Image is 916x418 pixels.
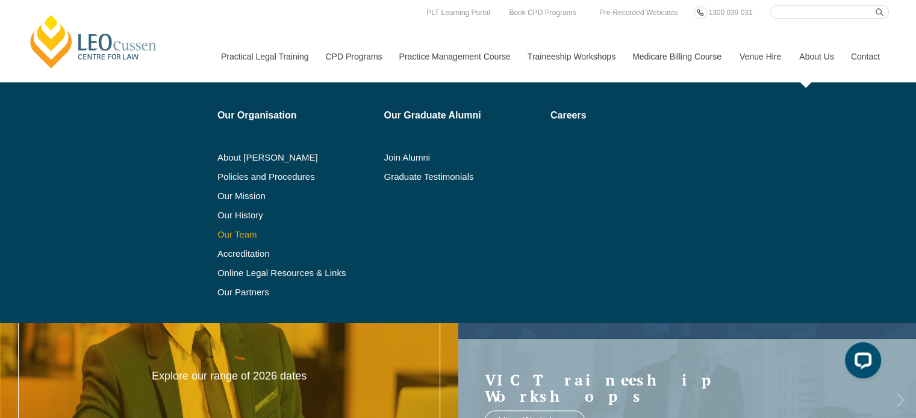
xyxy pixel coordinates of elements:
[27,13,160,70] a: [PERSON_NAME] Centre for Law
[731,31,790,82] a: Venue Hire
[790,31,842,82] a: About Us
[217,211,376,220] a: Our History
[506,6,579,19] a: Book CPD Programs
[485,371,866,404] a: VIC Traineeship Workshops
[596,6,681,19] a: Pre-Recorded Webcasts
[217,191,346,201] a: Our Mission
[705,6,755,19] a: 1300 039 031
[842,31,889,82] a: Contact
[390,31,519,82] a: Practice Management Course
[384,172,542,182] a: Graduate Testimonials
[519,31,623,82] a: Traineeship Workshops
[217,230,376,239] a: Our Team
[423,6,493,19] a: PLT Learning Portal
[217,153,376,162] a: About [PERSON_NAME]
[384,153,542,162] a: Join Alumni
[217,249,376,259] a: Accreditation
[217,268,376,278] a: Online Legal Resources & Links
[137,369,320,383] p: Explore our range of 2026 dates
[217,287,376,297] a: Our Partners
[384,111,542,120] a: Our Graduate Alumni
[550,111,687,120] a: Careers
[623,31,731,82] a: Medicare Billing Course
[708,8,752,17] span: 1300 039 031
[316,31,390,82] a: CPD Programs
[835,337,886,388] iframe: LiveChat chat widget
[212,31,317,82] a: Practical Legal Training
[217,111,376,120] a: Our Organisation
[217,172,376,182] a: Policies and Procedures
